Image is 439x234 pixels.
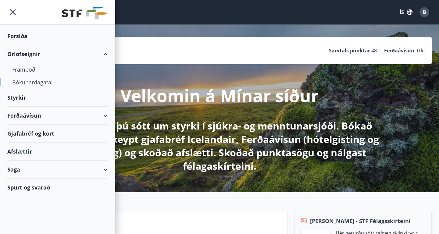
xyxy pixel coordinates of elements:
[7,107,108,125] div: Ferðaávísun
[12,63,103,76] div: Framboð
[384,47,416,54] p: Ferðaávísun :
[329,47,370,54] p: Samtals punktar
[7,143,108,161] div: Afslættir
[423,9,426,16] span: B
[62,7,108,19] img: union_logo
[417,5,432,19] button: B
[7,45,108,63] div: Orlofseignir
[7,89,108,107] div: Styrkir
[12,76,103,89] div: Bókunardagatal
[7,27,108,45] div: Forsíða
[7,7,18,18] button: menu
[417,47,427,54] span: 0 kr.
[120,84,319,107] p: Velkomin á Mínar síður
[7,125,108,143] div: Gjafabréf og kort
[310,217,411,225] span: [PERSON_NAME] - STF Félagsskírteini
[59,119,380,173] p: Hér getur þú sótt um styrki í sjúkra- og menntunarsjóði. Bókað orlofshús, keypt gjafabréf Iceland...
[7,179,108,196] div: Spurt og svarað
[396,7,416,18] button: ÍS
[371,47,377,54] span: 48
[7,161,108,179] div: Saga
